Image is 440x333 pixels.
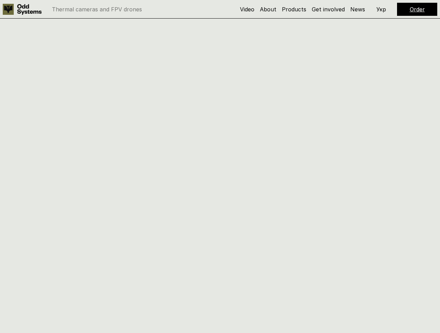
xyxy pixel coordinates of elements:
p: Укр [376,7,386,12]
iframe: HelpCrunch [302,83,433,326]
a: News [350,6,365,13]
a: Order [410,6,425,13]
a: About [260,6,276,13]
a: Video [240,6,254,13]
p: Thermal cameras and FPV drones [52,7,142,12]
a: Products [282,6,306,13]
a: Get involved [312,6,345,13]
